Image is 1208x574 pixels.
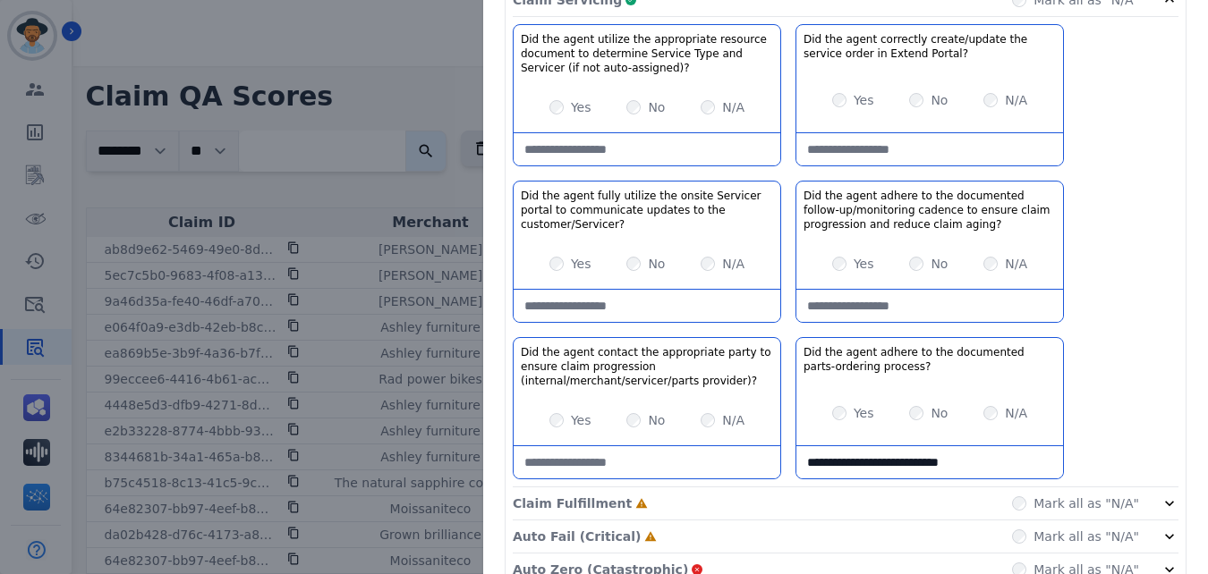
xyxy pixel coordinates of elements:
label: Mark all as "N/A" [1034,528,1139,545]
label: No [648,411,665,429]
h3: Did the agent fully utilize the onsite Servicer portal to communicate updates to the customer/Ser... [521,189,773,232]
label: No [648,255,665,273]
label: Yes [854,404,874,422]
label: Yes [571,98,591,116]
label: N/A [1005,91,1027,109]
h3: Did the agent correctly create/update the service order in Extend Portal? [804,32,1056,61]
label: N/A [722,98,744,116]
label: N/A [722,411,744,429]
h3: Did the agent adhere to the documented follow-up/monitoring cadence to ensure claim progression a... [804,189,1056,232]
label: Yes [854,91,874,109]
label: N/A [722,255,744,273]
h3: Did the agent utilize the appropriate resource document to determine Service Type and Servicer (i... [521,32,773,75]
h3: Did the agent adhere to the documented parts-ordering process? [804,345,1056,374]
label: No [931,91,948,109]
label: No [648,98,665,116]
label: Mark all as "N/A" [1034,494,1139,512]
label: Yes [571,411,591,429]
label: Yes [854,255,874,273]
p: Claim Fulfillment [513,494,632,512]
label: N/A [1005,255,1027,273]
p: Auto Fail (Critical) [513,528,641,545]
label: N/A [1005,404,1027,422]
label: No [931,404,948,422]
label: Yes [571,255,591,273]
h3: Did the agent contact the appropriate party to ensure claim progression (internal/merchant/servic... [521,345,773,388]
label: No [931,255,948,273]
